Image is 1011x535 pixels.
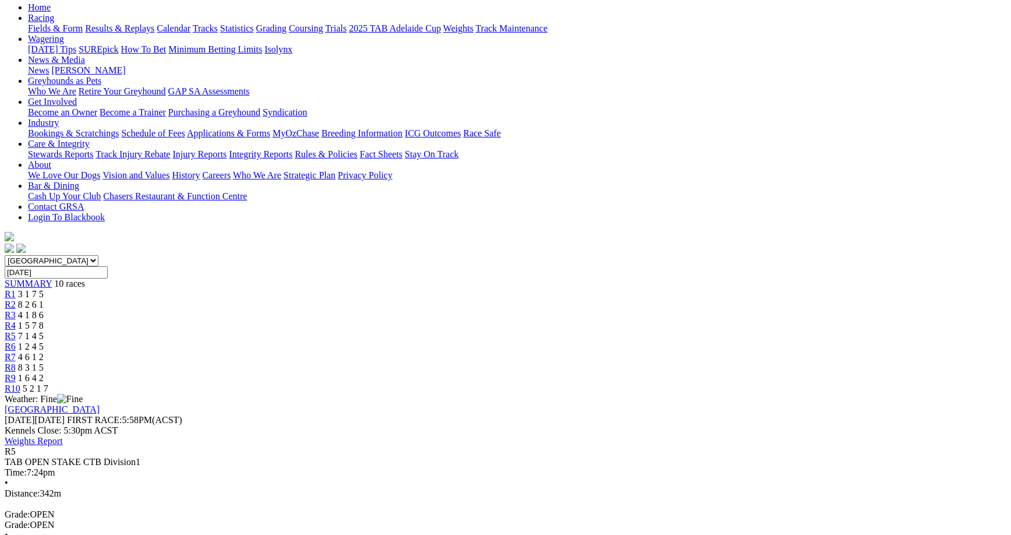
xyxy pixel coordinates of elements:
[5,279,52,288] a: SUMMARY
[28,170,100,180] a: We Love Our Dogs
[5,488,40,498] span: Distance:
[28,76,101,86] a: Greyhounds as Pets
[79,44,118,54] a: SUREpick
[405,128,461,138] a: ICG Outcomes
[28,2,51,12] a: Home
[5,467,27,477] span: Time:
[102,170,169,180] a: Vision and Values
[28,107,97,117] a: Become an Owner
[5,232,14,241] img: logo-grsa-white.png
[28,202,84,212] a: Contact GRSA
[18,300,44,309] span: 8 2 6 1
[360,149,402,159] a: Fact Sheets
[168,44,262,54] a: Minimum Betting Limits
[5,310,16,320] a: R3
[295,149,358,159] a: Rules & Policies
[5,404,100,414] a: [GEOGRAPHIC_DATA]
[18,373,44,383] span: 1 6 4 2
[28,86,1006,97] div: Greyhounds as Pets
[28,212,105,222] a: Login To Blackbook
[28,181,79,191] a: Bar & Dining
[28,65,1006,76] div: News & Media
[28,107,1006,118] div: Get Involved
[5,509,1006,520] div: OPEN
[476,23,547,33] a: Track Maintenance
[28,44,76,54] a: [DATE] Tips
[5,331,16,341] span: R5
[18,289,44,299] span: 3 1 7 5
[103,191,247,201] a: Chasers Restaurant & Function Centre
[5,488,1006,499] div: 342m
[28,13,54,23] a: Racing
[5,342,16,351] a: R6
[5,394,83,404] span: Weather: Fine
[443,23,473,33] a: Weights
[100,107,166,117] a: Become a Trainer
[463,128,500,138] a: Race Safe
[5,509,30,519] span: Grade:
[264,44,292,54] a: Isolynx
[349,23,441,33] a: 2025 TAB Adelaide Cup
[172,170,200,180] a: History
[16,244,26,253] img: twitter.svg
[28,128,1006,139] div: Industry
[220,23,254,33] a: Statistics
[28,34,64,44] a: Wagering
[202,170,231,180] a: Careers
[28,149,93,159] a: Stewards Reports
[28,86,76,96] a: Who We Are
[23,383,48,393] span: 5 2 1 7
[5,520,1006,530] div: OPEN
[28,139,90,149] a: Care & Integrity
[28,55,85,65] a: News & Media
[5,446,16,456] span: R5
[28,44,1006,55] div: Wagering
[193,23,218,33] a: Tracks
[54,279,85,288] span: 10 races
[5,352,16,362] a: R7
[28,149,1006,160] div: Care & Integrity
[28,65,49,75] a: News
[18,352,44,362] span: 4 6 1 2
[67,415,182,425] span: 5:58PM(ACST)
[5,266,108,279] input: Select date
[28,23,83,33] a: Fields & Form
[263,107,307,117] a: Syndication
[5,373,16,383] a: R9
[187,128,270,138] a: Applications & Forms
[5,289,16,299] a: R1
[5,457,1006,467] div: TAB OPEN STAKE CTB Division1
[18,362,44,372] span: 8 3 1 5
[28,118,59,128] a: Industry
[5,467,1006,478] div: 7:24pm
[233,170,281,180] a: Who We Are
[289,23,323,33] a: Coursing
[96,149,170,159] a: Track Injury Rebate
[121,44,167,54] a: How To Bet
[168,86,250,96] a: GAP SA Assessments
[51,65,125,75] a: [PERSON_NAME]
[5,383,20,393] span: R10
[28,170,1006,181] div: About
[168,107,260,117] a: Purchasing a Greyhound
[157,23,190,33] a: Calendar
[405,149,458,159] a: Stay On Track
[18,342,44,351] span: 1 2 4 5
[18,321,44,330] span: 1 5 7 8
[256,23,287,33] a: Grading
[5,362,16,372] a: R8
[28,128,119,138] a: Bookings & Scratchings
[5,321,16,330] a: R4
[28,191,101,201] a: Cash Up Your Club
[338,170,393,180] a: Privacy Policy
[5,415,35,425] span: [DATE]
[321,128,402,138] a: Breeding Information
